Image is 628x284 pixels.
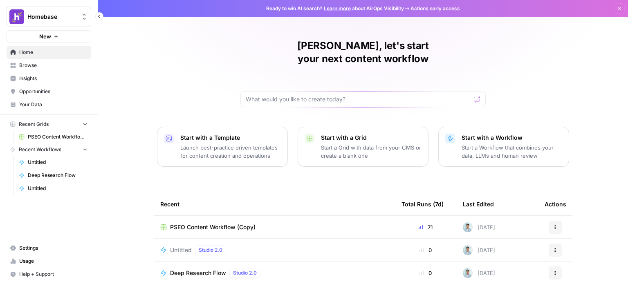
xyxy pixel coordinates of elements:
a: UntitledStudio 2.0 [160,245,388,255]
a: Browse [7,59,91,72]
h1: [PERSON_NAME], let's start your next content workflow [240,39,486,65]
span: Recent Grids [19,121,49,128]
a: PSEO Content Workflow (Copy) [15,130,91,143]
a: Home [7,46,91,59]
span: PSEO Content Workflow (Copy) [28,133,87,141]
div: [DATE] [463,268,495,278]
span: Opportunities [19,88,87,95]
span: Studio 2.0 [199,246,222,254]
span: Deep Research Flow [28,172,87,179]
button: Start with a GridStart a Grid with data from your CMS or create a blank one [298,127,428,167]
span: Home [19,49,87,56]
button: Recent Workflows [7,143,91,156]
span: Your Data [19,101,87,108]
span: Actions early access [410,5,460,12]
span: Browse [19,62,87,69]
span: Studio 2.0 [233,269,257,277]
button: Help + Support [7,268,91,281]
span: PSEO Content Workflow (Copy) [170,223,256,231]
input: What would you like to create today? [246,95,471,103]
a: Learn more [324,5,351,11]
span: New [39,32,51,40]
div: Actions [545,193,566,215]
span: Usage [19,257,87,265]
span: Untitled [28,159,87,166]
a: Insights [7,72,91,85]
button: Start with a TemplateLaunch best-practice driven templates for content creation and operations [157,127,288,167]
span: Untitled [170,246,192,254]
a: Untitled [15,156,91,169]
p: Launch best-practice driven templates for content creation and operations [180,143,281,160]
div: 0 [401,246,450,254]
div: [DATE] [463,222,495,232]
img: xjyi7gh9lz0icmjo8v3lxainuvr4 [463,245,473,255]
a: Settings [7,242,91,255]
p: Start a Workflow that combines your data, LLMs and human review [462,143,562,160]
span: Settings [19,244,87,252]
button: Workspace: Homebase [7,7,91,27]
span: Deep Research Flow [170,269,226,277]
a: Deep Research FlowStudio 2.0 [160,268,388,278]
p: Start a Grid with data from your CMS or create a blank one [321,143,422,160]
div: 71 [401,223,450,231]
img: xjyi7gh9lz0icmjo8v3lxainuvr4 [463,268,473,278]
div: Last Edited [463,193,494,215]
img: Homebase Logo [9,9,24,24]
a: PSEO Content Workflow (Copy) [160,223,388,231]
span: Ready to win AI search? about AirOps Visibility [266,5,404,12]
button: Recent Grids [7,118,91,130]
a: Untitled [15,182,91,195]
p: Start with a Workflow [462,134,562,142]
p: Start with a Grid [321,134,422,142]
span: Insights [19,75,87,82]
a: Your Data [7,98,91,111]
div: 0 [401,269,450,277]
span: Homebase [27,13,77,21]
button: New [7,30,91,42]
a: Opportunities [7,85,91,98]
div: [DATE] [463,245,495,255]
div: Total Runs (7d) [401,193,444,215]
a: Usage [7,255,91,268]
p: Start with a Template [180,134,281,142]
div: Recent [160,193,388,215]
button: Start with a WorkflowStart a Workflow that combines your data, LLMs and human review [438,127,569,167]
span: Help + Support [19,271,87,278]
span: Recent Workflows [19,146,61,153]
img: xjyi7gh9lz0icmjo8v3lxainuvr4 [463,222,473,232]
a: Deep Research Flow [15,169,91,182]
span: Untitled [28,185,87,192]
